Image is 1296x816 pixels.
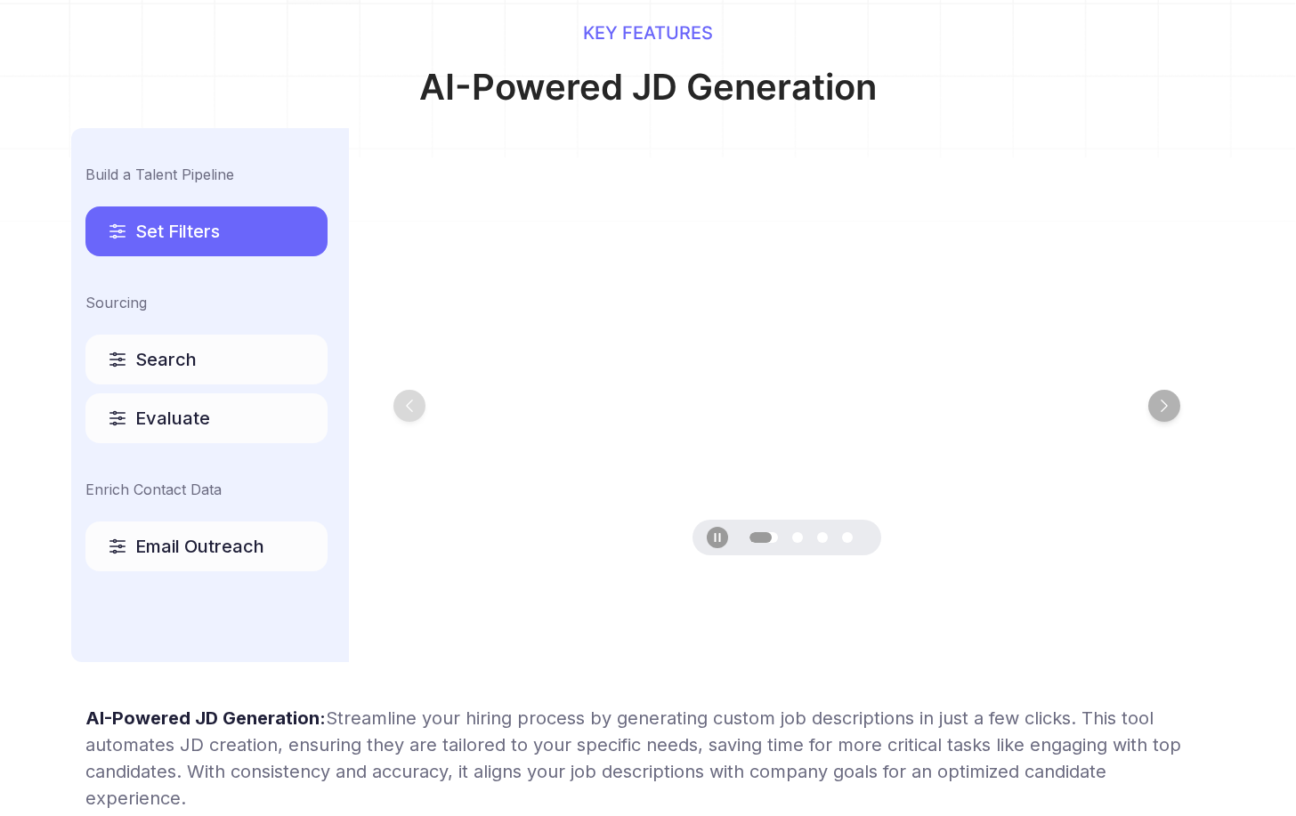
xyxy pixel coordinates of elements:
[135,347,197,372] span: Search
[85,479,328,500] div: Enrich Contact Data
[135,534,264,559] span: Email Outreach
[135,219,220,244] span: Set Filters
[243,61,1053,114] div: AI-Powered JD Generation
[243,20,1053,46] div: Key Features
[85,707,326,729] span: AI-Powered JD Generation:
[85,707,1181,809] span: Streamline your hiring process by generating custom job descriptions in just a few clicks. This t...
[135,406,210,431] span: Evaluate
[85,292,328,313] div: Sourcing
[85,164,328,185] div: Build a Talent Pipeline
